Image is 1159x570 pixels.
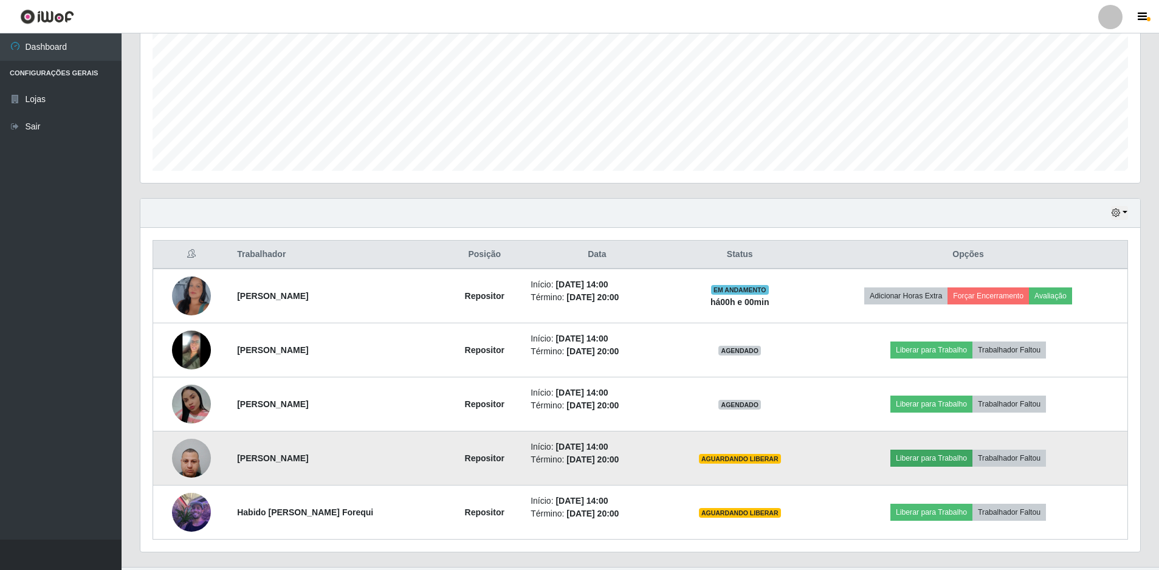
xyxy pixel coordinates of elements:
strong: Repositor [465,291,504,301]
img: 1748484954184.jpeg [172,331,211,369]
button: Avaliação [1029,287,1072,304]
li: Início: [531,386,663,399]
button: Liberar para Trabalho [890,450,972,467]
span: AGENDADO [718,400,761,410]
button: Liberar para Trabalho [890,342,972,359]
li: Término: [531,453,663,466]
img: 1742598450745.jpeg [172,254,211,338]
th: Data [523,241,670,269]
li: Término: [531,345,663,358]
strong: Habido [PERSON_NAME] Forequi [237,507,373,517]
li: Término: [531,399,663,412]
li: Término: [531,291,663,304]
time: [DATE] 14:00 [555,334,608,343]
th: Status [670,241,809,269]
th: Trabalhador [230,241,445,269]
strong: [PERSON_NAME] [237,291,308,301]
span: AGENDADO [718,346,761,355]
time: [DATE] 20:00 [566,292,619,302]
img: CoreUI Logo [20,9,74,24]
li: Início: [531,441,663,453]
strong: [PERSON_NAME] [237,399,308,409]
th: Posição [445,241,523,269]
button: Liberar para Trabalho [890,504,972,521]
strong: [PERSON_NAME] [237,453,308,463]
strong: Repositor [465,453,504,463]
img: 1752010613796.jpeg [172,432,211,484]
strong: há 00 h e 00 min [710,297,769,307]
button: Trabalhador Faltou [972,450,1046,467]
strong: Repositor [465,345,504,355]
button: Trabalhador Faltou [972,342,1046,359]
li: Início: [531,332,663,345]
time: [DATE] 14:00 [555,280,608,289]
button: Trabalhador Faltou [972,504,1046,521]
time: [DATE] 20:00 [566,400,619,410]
time: [DATE] 20:00 [566,346,619,356]
time: [DATE] 14:00 [555,388,608,397]
img: 1755521550319.jpeg [172,486,211,538]
time: [DATE] 14:00 [555,442,608,452]
button: Forçar Encerramento [947,287,1029,304]
span: AGUARDANDO LIBERAR [699,508,781,518]
strong: Repositor [465,507,504,517]
li: Término: [531,507,663,520]
time: [DATE] 20:00 [566,455,619,464]
th: Opções [809,241,1127,269]
span: EM ANDAMENTO [711,285,769,295]
button: Adicionar Horas Extra [864,287,947,304]
img: 1756127287806.jpeg [172,385,211,424]
button: Liberar para Trabalho [890,396,972,413]
time: [DATE] 14:00 [555,496,608,506]
strong: Repositor [465,399,504,409]
li: Início: [531,278,663,291]
li: Início: [531,495,663,507]
time: [DATE] 20:00 [566,509,619,518]
button: Trabalhador Faltou [972,396,1046,413]
strong: [PERSON_NAME] [237,345,308,355]
span: AGUARDANDO LIBERAR [699,454,781,464]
